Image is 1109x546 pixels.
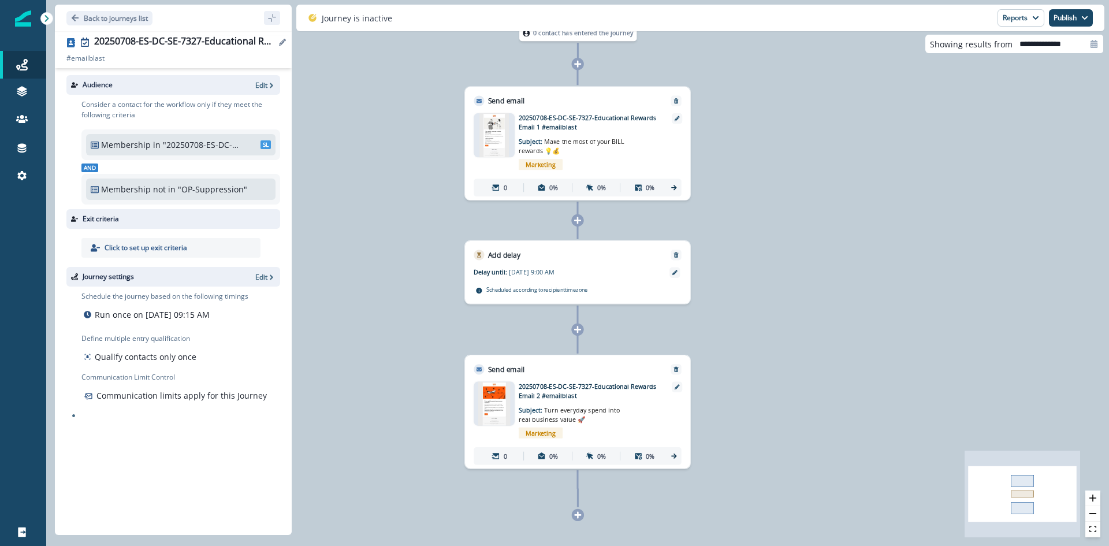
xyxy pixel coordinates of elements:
[646,451,654,460] p: 0%
[488,250,520,260] p: Add delay
[15,10,31,27] img: Inflection
[255,80,276,90] button: Edit
[153,139,161,151] p: in
[486,285,588,294] p: Scheduled according to recipient timezone
[255,272,267,282] p: Edit
[488,96,524,106] p: Send email
[81,372,280,382] p: Communication Limit Control
[1085,522,1100,537] button: fit view
[83,214,119,224] p: Exit criteria
[488,364,524,374] p: Send email
[519,428,563,439] span: Marketing
[519,138,624,155] span: Make the most of your BILL rewards 💡💰
[1085,491,1100,506] button: zoom in
[669,366,683,373] button: Remove
[255,80,267,90] p: Edit
[105,243,187,253] p: Click to set up exit criteria
[153,183,176,195] p: not in
[597,451,606,460] p: 0%
[81,99,280,120] p: Consider a contact for the workflow only if they meet the following criteria
[669,252,683,258] button: Remove
[95,309,210,321] p: Run once on [DATE] 09:15 AM
[549,183,558,192] p: 0%
[1085,506,1100,522] button: zoom out
[669,98,683,104] button: Remove
[66,11,152,25] button: Go back
[66,53,105,64] p: # emailblast
[533,28,633,38] p: 0 contact has entered the journey
[493,25,662,41] div: 0 contact has entered the journey
[94,36,276,49] div: 20250708-ES-DC-SE-7327-Educational Rewards Re Run
[95,351,196,363] p: Qualify contacts only once
[101,139,151,151] p: Membership
[478,382,510,426] img: email asset unavailable
[84,13,148,23] p: Back to journeys list
[519,382,660,400] p: 20250708-ES-DC-SE-7327-Educational Rewards Email 2 #emailblast
[276,39,289,46] button: Edit name
[509,268,619,277] p: [DATE] 9:00 AM
[322,12,392,24] p: Journey is inactive
[81,333,199,344] p: Define multiple entry qualification
[255,272,276,282] button: Edit
[930,38,1013,50] p: Showing results from
[479,113,509,157] img: email asset unavailable
[1049,9,1093,27] button: Publish
[998,9,1044,27] button: Reports
[464,87,690,200] div: Send emailRemoveemail asset unavailable20250708-ES-DC-SE-7327-Educational Rewards Email 1 #emailb...
[519,113,660,132] p: 20250708-ES-DC-SE-7327-Educational Rewards Email 1 #emailblast
[464,355,690,469] div: Send emailRemoveemail asset unavailable20250708-ES-DC-SE-7327-Educational Rewards Email 2 #emailb...
[504,183,507,192] p: 0
[163,139,241,151] p: "20250708-ES-DC-SE-7327-Educational Rewards Re Run"
[646,183,654,192] p: 0%
[81,164,98,172] span: And
[519,132,628,155] p: Subject:
[83,80,113,90] p: Audience
[264,11,280,25] button: sidebar collapse toggle
[83,272,134,282] p: Journey settings
[464,240,690,304] div: Add delayRemoveDelay until:[DATE] 9:00 AMScheduled according torecipienttimezone
[81,291,248,302] p: Schedule the journey based on the following timings
[519,406,620,424] span: Turn everyday spend into real business value 🚀
[474,268,509,277] p: Delay until:
[96,389,267,402] p: Communication limits apply for this Journey
[101,183,151,195] p: Membership
[549,451,558,460] p: 0%
[260,140,271,149] span: SL
[597,183,606,192] p: 0%
[178,183,256,195] p: "OP-Suppression"
[519,159,563,170] span: Marketing
[519,400,628,424] p: Subject:
[504,451,507,460] p: 0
